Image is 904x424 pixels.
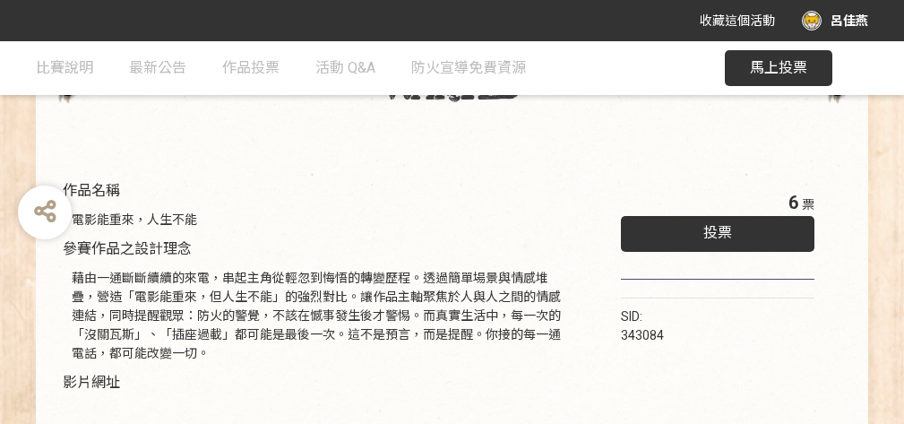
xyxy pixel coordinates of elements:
[802,197,814,212] span: 票
[703,224,732,241] span: 投票
[72,269,567,363] div: 藉由一通斷斷續續的來電，串起主角從輕忽到悔悟的轉變歷程。透過簡單場景與情感堆疊，營造「電影能重來，但人生不能」的強烈對比。讓作品主軸聚焦於人與人之間的情感連結，同時提醒觀眾：防火的警覺，不該在憾...
[725,50,832,86] button: 馬上投票
[222,59,280,76] span: 作品投票
[411,41,526,95] a: 防火宣導免費資源
[315,41,375,95] a: 活動 Q&A
[72,211,567,229] div: 電影能重來，人生不能
[315,59,375,76] span: 活動 Q&A
[700,13,775,28] span: 收藏這個活動
[63,374,120,391] span: 影片網址
[129,41,186,95] a: 最新公告
[36,59,93,76] span: 比賽說明
[621,309,664,342] span: SID: 343084
[63,182,120,199] span: 作品名稱
[411,59,526,76] span: 防火宣導免費資源
[36,41,93,95] a: 比賽說明
[788,192,798,213] span: 6
[750,59,807,76] span: 馬上投票
[129,59,186,76] span: 最新公告
[63,240,192,257] span: 參賽作品之設計理念
[222,41,280,95] a: 作品投票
